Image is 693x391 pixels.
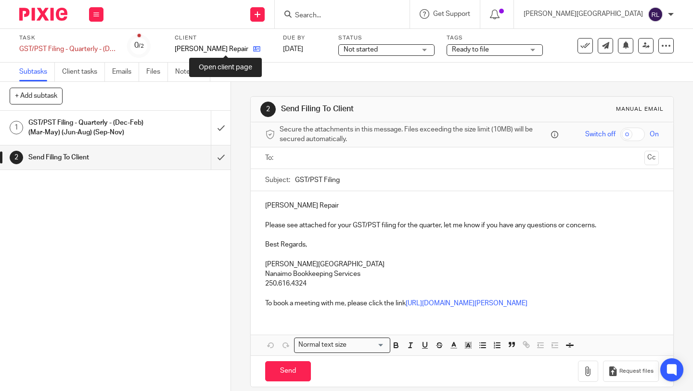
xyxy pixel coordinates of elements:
[260,102,276,117] div: 2
[175,44,248,54] p: [PERSON_NAME] Repair
[294,12,381,20] input: Search
[146,63,168,81] a: Files
[344,46,378,53] span: Not started
[139,43,144,49] small: /2
[112,63,139,81] a: Emails
[19,44,115,54] div: GST/PST Filing - Quarterly - (Dec-Feb) (Mar-May) (Jun-Aug) (Sep-Nov)
[296,340,349,350] span: Normal text size
[175,34,271,42] label: Client
[585,130,616,139] span: Switch off
[28,116,144,140] h1: GST/PST Filing - Quarterly - (Dec-Feb) (Mar-May) (Jun-Aug) (Sep-Nov)
[265,153,276,163] label: To:
[616,105,664,113] div: Manual email
[265,269,659,279] p: Nanaimo Bookkeeping Services
[280,125,549,144] span: Secure the attachments in this message. Files exceeding the size limit (10MB) will be secured aut...
[283,34,326,42] label: Due by
[265,221,659,230] p: Please see attached for your GST/PST filing for the quarter, let me know if you have any question...
[10,88,63,104] button: + Add subtask
[10,121,23,134] div: 1
[265,260,659,269] p: [PERSON_NAME][GEOGRAPHIC_DATA]
[338,34,435,42] label: Status
[452,46,489,53] span: Ready to file
[134,40,144,51] div: 0
[218,63,255,81] a: Audit logs
[19,8,67,21] img: Pixie
[447,34,543,42] label: Tags
[524,9,643,19] p: [PERSON_NAME][GEOGRAPHIC_DATA]
[265,279,659,288] p: 250.616.4324
[10,151,23,164] div: 2
[350,340,385,350] input: Search for option
[265,240,659,249] p: Best Regards,
[265,299,659,308] p: To book a meeting with me, please click the link
[265,201,659,210] p: [PERSON_NAME] Repair
[648,7,663,22] img: svg%3E
[433,11,470,17] span: Get Support
[265,361,311,382] input: Send
[281,104,483,114] h1: Send Filing To Client
[62,63,105,81] a: Client tasks
[265,175,290,185] label: Subject:
[175,63,210,81] a: Notes (0)
[644,151,659,165] button: Cc
[28,150,144,165] h1: Send Filing To Client
[406,300,527,307] a: [URL][DOMAIN_NAME][PERSON_NAME]
[619,367,654,375] span: Request files
[19,63,55,81] a: Subtasks
[19,34,115,42] label: Task
[294,338,390,352] div: Search for option
[283,46,303,52] span: [DATE]
[603,361,659,382] button: Request files
[650,130,659,139] span: On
